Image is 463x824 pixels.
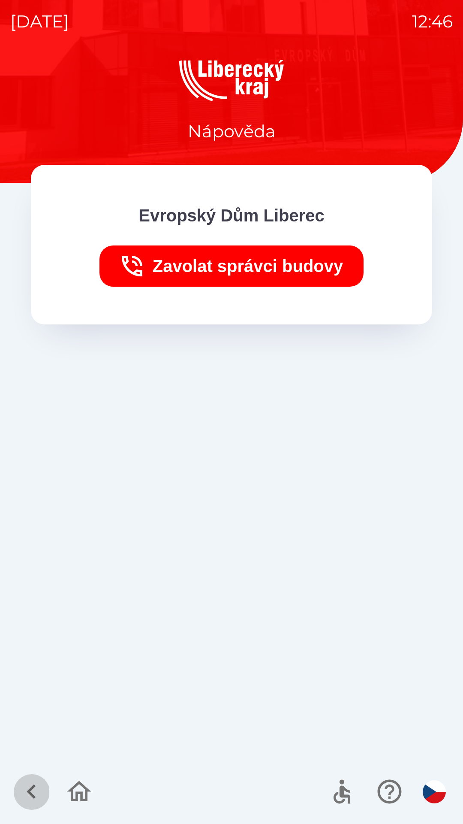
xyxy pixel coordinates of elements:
p: Evropský Dům Liberec [138,203,325,228]
p: [DATE] [10,9,69,34]
img: Logo [31,60,432,101]
img: cs flag [423,780,446,803]
button: Zavolat správci budovy [99,245,364,287]
p: 12:46 [412,9,453,34]
p: Nápověda [188,118,276,144]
